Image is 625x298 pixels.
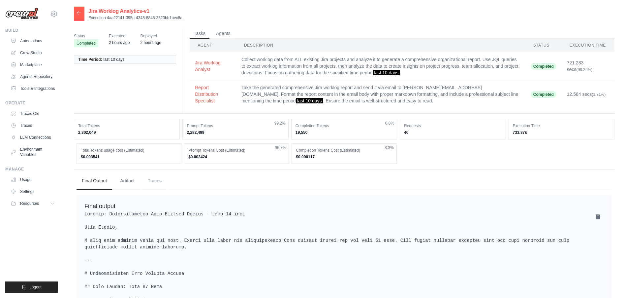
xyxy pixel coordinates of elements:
dd: 733.87s [513,130,610,135]
span: Logout [29,284,42,290]
img: Logo [5,8,38,20]
a: Traces Old [8,108,58,119]
button: Resources [8,198,58,209]
th: Description [236,39,525,52]
a: Usage [8,174,58,185]
span: last 10 days [103,57,124,62]
dt: Execution Time [513,123,610,129]
span: Resources [20,201,39,206]
div: Build [5,28,58,33]
button: Jira Worklog Analyst [195,59,231,73]
a: LLM Connections [8,132,58,143]
button: Final Output [77,172,112,190]
span: Completed [531,91,556,98]
dt: Completion Tokens [296,123,393,129]
span: (98.29%) [577,67,593,72]
span: 96.7% [275,145,286,150]
th: Agent [190,39,236,52]
button: Report Distribution Specialist [195,84,231,104]
span: 0.8% [385,121,394,126]
span: last 10 days [373,70,400,75]
div: Manage [5,167,58,172]
dd: 2,282,499 [187,130,284,135]
span: Completed [531,63,556,70]
dt: Prompt Tokens [187,123,284,129]
dd: 46 [404,130,501,135]
a: Tools & Integrations [8,83,58,94]
time: September 24, 2025 at 13:43 BST [109,40,130,45]
span: Completed [74,39,98,47]
td: Collect worklog data from ALL existing Jira projects and analyze it to generate a comprehensive o... [236,52,525,80]
div: Operate [5,100,58,106]
a: Automations [8,36,58,46]
th: Status [525,39,562,52]
td: Take the generated comprehensive Jira worklog report and send it via email to [PERSON_NAME][EMAIL... [236,80,525,108]
p: Execution 4aa22141-395a-4348-8845-3523bb1bec8a [88,15,182,20]
span: 3.3% [385,145,393,150]
time: September 24, 2025 at 13:31 BST [140,40,161,45]
a: Environment Variables [8,144,58,160]
span: Final output [84,203,115,209]
span: Deployed [140,33,161,39]
button: Artifact [115,172,140,190]
button: Logout [5,281,58,293]
dt: Total Tokens usage cost (Estimated) [81,148,177,153]
a: Traces [8,120,58,131]
a: Settings [8,186,58,197]
span: (1.71%) [592,92,606,97]
a: Agents Repository [8,71,58,82]
span: Executed [109,33,130,39]
a: Marketplace [8,59,58,70]
button: Agents [212,29,234,39]
td: 721.283 secs [562,52,614,80]
button: Tasks [190,29,209,39]
span: 99.2% [274,121,286,126]
th: Execution Time [562,39,614,52]
button: Traces [142,172,167,190]
span: Time Period: [78,57,102,62]
span: Status [74,33,98,39]
dt: Requests [404,123,501,129]
dd: $0.003424 [188,154,285,160]
span: last 10 days [296,98,323,103]
dt: Total Tokens [78,123,175,129]
dt: Prompt Tokens Cost (Estimated) [188,148,285,153]
h2: Jira Worklog Analytics-v1 [88,7,182,15]
dd: 2,302,049 [78,130,175,135]
dd: $0.000117 [296,154,392,160]
td: 12.584 secs [562,80,614,108]
dd: $0.003541 [81,154,177,160]
dt: Completion Tokens Cost (Estimated) [296,148,392,153]
dd: 19,550 [296,130,393,135]
a: Crew Studio [8,48,58,58]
